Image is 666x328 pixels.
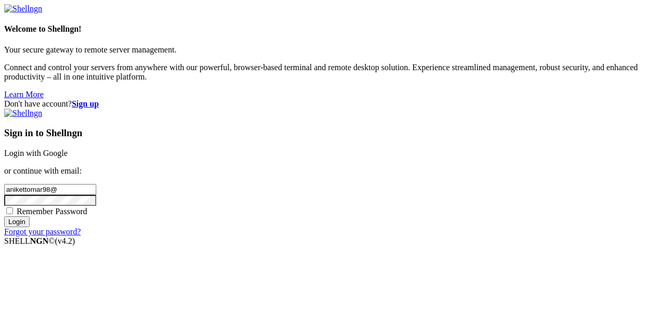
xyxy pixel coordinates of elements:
p: Connect and control your servers from anywhere with our powerful, browser-based terminal and remo... [4,63,662,82]
input: Remember Password [6,207,13,214]
input: Login [4,216,30,227]
span: Remember Password [17,207,87,216]
a: Forgot your password? [4,227,81,236]
a: Sign up [72,99,99,108]
p: or continue with email: [4,166,662,176]
span: SHELL © [4,237,75,245]
img: Shellngn [4,4,42,14]
img: Shellngn [4,109,42,118]
h3: Sign in to Shellngn [4,127,662,139]
a: Login with Google [4,149,68,158]
h4: Welcome to Shellngn! [4,24,662,34]
a: Learn More [4,90,44,99]
b: NGN [30,237,49,245]
input: Email address [4,184,96,195]
span: 4.2.0 [55,237,75,245]
div: Don't have account? [4,99,662,109]
p: Your secure gateway to remote server management. [4,45,662,55]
